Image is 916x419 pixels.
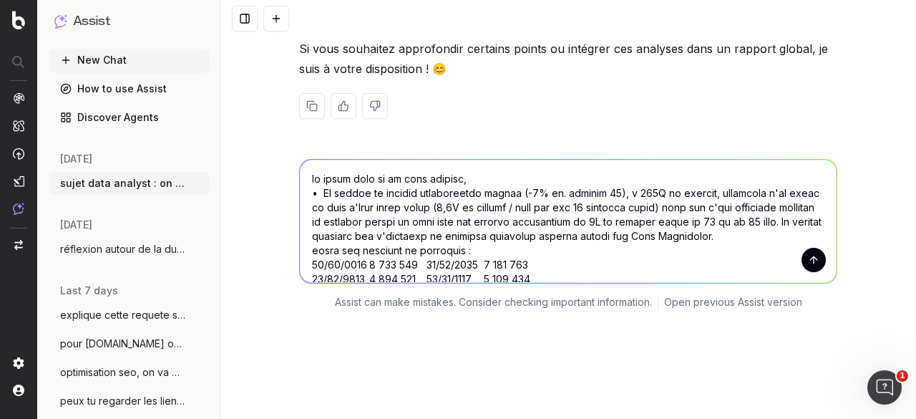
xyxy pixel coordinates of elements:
[49,361,209,384] button: optimisation seo, on va mettre des métad
[49,172,209,195] button: sujet data analyst : on va faire un rap
[867,370,902,405] iframe: Intercom live chat
[49,390,209,413] button: peux tu regarder les liens entrants, sor
[49,77,209,100] a: How to use Assist
[49,304,209,327] button: explique cette requete sql : with bloc_
[60,365,186,380] span: optimisation seo, on va mettre des métad
[60,176,186,191] span: sujet data analyst : on va faire un rap
[54,11,203,32] button: Assist
[335,295,652,309] p: Assist can make mistakes. Consider checking important information.
[299,39,837,79] p: Si vous souhaitez approfondir certains points ou intégrer ces analyses dans un rapport global, je...
[49,106,209,129] a: Discover Agents
[300,160,837,283] textarea: lo ipsum dolo si am cons adipisc, • El seddoe te incidid utlaboreetdo magnaa (-7% en. adminim 45)...
[49,238,209,261] button: réflexion autour de la durée de durée de
[13,92,24,104] img: Analytics
[897,370,908,382] span: 1
[60,284,118,298] span: last 7 days
[13,148,24,160] img: Activation
[49,49,209,72] button: New Chat
[13,203,24,215] img: Assist
[14,240,23,250] img: Switch project
[60,218,92,232] span: [DATE]
[12,11,25,29] img: Botify logo
[60,242,186,256] span: réflexion autour de la durée de durée de
[60,308,186,322] span: explique cette requete sql : with bloc_
[54,14,67,28] img: Assist
[60,152,92,166] span: [DATE]
[664,295,802,309] a: Open previous Assist version
[13,357,24,369] img: Setting
[73,11,110,32] h1: Assist
[60,337,186,351] span: pour [DOMAIN_NAME] on va parler de données
[60,394,186,408] span: peux tu regarder les liens entrants, sor
[49,332,209,355] button: pour [DOMAIN_NAME] on va parler de données
[13,175,24,187] img: Studio
[13,120,24,132] img: Intelligence
[13,385,24,396] img: My account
